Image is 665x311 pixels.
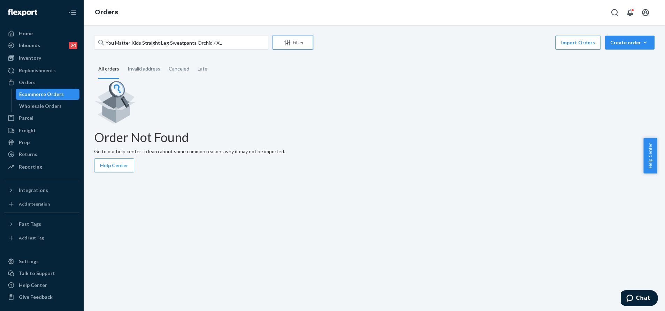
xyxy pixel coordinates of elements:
div: Prep [19,139,30,146]
a: Ecommerce Orders [16,89,80,100]
a: Replenishments [4,65,79,76]
div: Inbounds [19,42,40,49]
div: Canceled [169,60,189,78]
a: Help Center [4,280,79,291]
div: Help Center [19,282,47,289]
div: Inventory [19,54,41,61]
a: Orders [4,77,79,88]
img: Flexport logo [8,9,37,16]
div: All orders [98,60,119,79]
div: 24 [69,42,77,49]
div: Create order [610,39,649,46]
a: Inventory [4,52,79,64]
div: Returns [19,151,37,158]
a: Settings [4,256,79,267]
a: Inbounds24 [4,40,79,51]
div: Add Fast Tag [19,235,44,241]
div: Parcel [19,114,33,121]
a: Wholesale Orders [16,101,80,112]
a: Add Integration [4,199,79,210]
div: Talk to Support [19,270,55,277]
div: Settings [19,258,39,265]
h1: Order Not Found [94,131,655,145]
button: Open Search Box [608,6,622,20]
a: Returns [4,149,79,160]
button: Open account menu [639,6,652,20]
button: Give Feedback [4,291,79,303]
a: Reporting [4,161,79,172]
a: Home [4,28,79,39]
button: Filter [273,36,313,50]
div: Give Feedback [19,294,53,301]
div: Replenishments [19,67,56,74]
button: Help Center [94,158,134,172]
button: Create order [605,36,655,50]
div: Late [198,60,207,78]
div: Reporting [19,163,42,170]
div: Fast Tags [19,221,41,228]
button: Fast Tags [4,219,79,230]
input: Search orders [94,36,268,50]
div: Invalid address [128,60,160,78]
div: Freight [19,127,36,134]
div: Orders [19,79,36,86]
a: Parcel [4,112,79,124]
div: Filter [273,39,313,46]
div: Ecommerce Orders [19,91,64,98]
p: Go to our help center to learn about some common reasons why it may not be imported. [94,148,655,155]
button: Talk to Support [4,268,79,279]
a: Freight [4,125,79,136]
iframe: Opens a widget where you can chat to one of our agents [621,290,658,308]
button: Import Orders [555,36,601,50]
button: Integrations [4,185,79,196]
button: Help Center [643,138,657,173]
button: Open notifications [623,6,637,20]
div: Integrations [19,187,48,194]
div: Home [19,30,33,37]
a: Prep [4,137,79,148]
a: Orders [95,8,118,16]
ol: breadcrumbs [89,2,124,23]
div: Add Integration [19,201,50,207]
div: Wholesale Orders [19,103,62,110]
button: Close Navigation [66,6,79,20]
img: Empty list [94,79,136,124]
a: Add Fast Tag [4,232,79,244]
